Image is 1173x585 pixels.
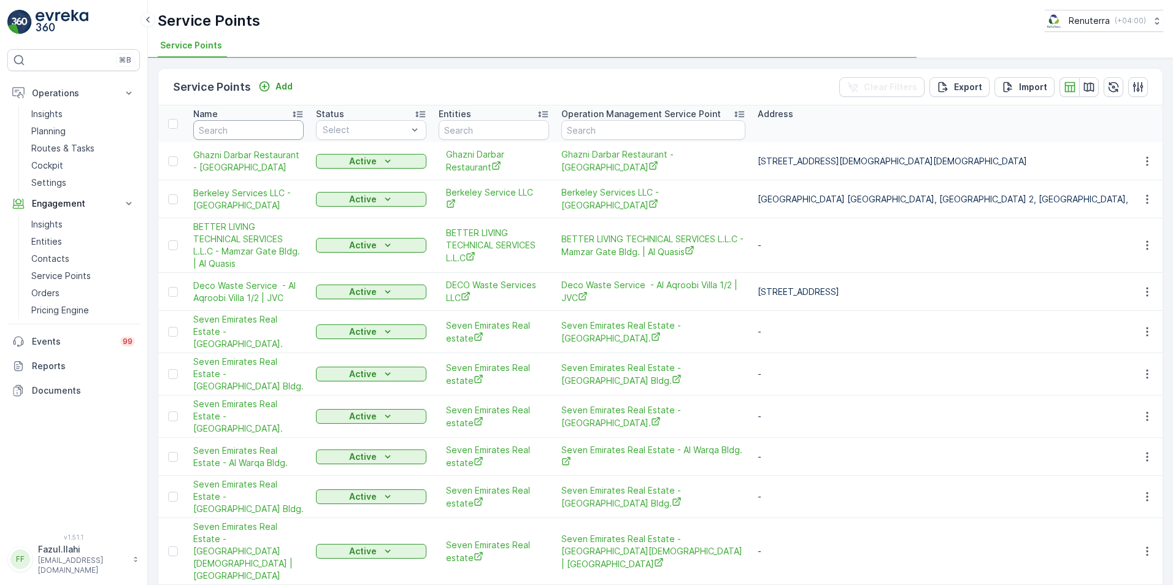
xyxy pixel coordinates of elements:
[994,77,1055,97] button: Import
[38,543,126,556] p: Fazul.Ilahi
[316,324,426,339] button: Active
[446,444,542,469] span: Seven Emirates Real estate
[10,549,30,569] div: FF
[275,80,293,93] p: Add
[193,221,304,270] a: BETTER LIVING TECHNICAL SERVICES L.L.C - Mamzar Gate Bldg. | Al Quasis
[26,140,140,157] a: Routes & Tasks
[1045,10,1163,32] button: Renuterra(+04:00)
[561,148,745,174] span: Ghazni Darbar Restaurant - [GEOGRAPHIC_DATA]
[168,194,178,204] div: Toggle Row Selected
[193,120,304,140] input: Search
[31,304,89,316] p: Pricing Engine
[26,157,140,174] a: Cockpit
[446,319,542,345] a: Seven Emirates Real estate
[316,409,426,424] button: Active
[446,404,542,429] a: Seven Emirates Real estate
[26,302,140,319] a: Pricing Engine
[26,267,140,285] a: Service Points
[31,270,91,282] p: Service Points
[31,108,63,120] p: Insights
[561,404,745,429] span: Seven Emirates Real Estate - [GEOGRAPHIC_DATA].
[7,329,140,354] a: Events99
[349,545,377,557] p: Active
[439,108,471,120] p: Entities
[316,154,426,169] button: Active
[193,313,304,350] a: Seven Emirates Real Estate - Al Rigga Bldg.
[561,484,745,510] a: Seven Emirates Real Estate - New Qusais Bldg.
[193,149,304,174] span: Ghazni Darbar Restaurant - [GEOGRAPHIC_DATA]
[561,484,745,510] span: Seven Emirates Real Estate - [GEOGRAPHIC_DATA] Bldg.
[349,368,377,380] p: Active
[158,11,260,31] p: Service Points
[26,233,140,250] a: Entities
[193,478,304,515] a: Seven Emirates Real Estate - New Qusais Bldg.
[316,192,426,207] button: Active
[168,240,178,250] div: Toggle Row Selected
[168,369,178,379] div: Toggle Row Selected
[1045,14,1064,28] img: Screenshot_2024-07-26_at_13.33.01.png
[316,544,426,559] button: Active
[349,326,377,338] p: Active
[1069,15,1110,27] p: Renuterra
[316,449,426,464] button: Active
[193,187,304,212] a: Berkeley Services LLC - Town Square
[193,356,304,392] span: Seven Emirates Real Estate - [GEOGRAPHIC_DATA] Bldg.
[561,319,745,345] a: Seven Emirates Real Estate - Al Rigga Bldg.
[26,250,140,267] a: Contacts
[561,533,745,570] a: Seven Emirates Real Estate - Fam Masjid | Mirdif
[168,327,178,337] div: Toggle Row Selected
[561,279,745,304] a: Deco Waste Service - Al Aqroobi Villa 1/2 | JVC
[193,445,304,469] a: Seven Emirates Real Estate - Al Warqa Bldg.
[446,148,542,174] a: Ghazni Darbar Restaurant
[446,227,542,264] a: BETTER LIVING TECHNICAL SERVICES L.L.C
[31,159,63,172] p: Cockpit
[193,187,304,212] span: Berkeley Services LLC - [GEOGRAPHIC_DATA]
[26,105,140,123] a: Insights
[316,238,426,253] button: Active
[349,239,377,251] p: Active
[26,123,140,140] a: Planning
[193,356,304,392] a: Seven Emirates Real Estate - Al Rafa Bldg.
[561,533,745,570] span: Seven Emirates Real Estate - [GEOGRAPHIC_DATA][DEMOGRAPHIC_DATA] | [GEOGRAPHIC_DATA]
[31,177,66,189] p: Settings
[119,55,131,65] p: ⌘B
[561,362,745,387] span: Seven Emirates Real Estate - [GEOGRAPHIC_DATA] Bldg.
[561,233,745,258] span: BETTER LIVING TECHNICAL SERVICES L.L.C - Mamzar Gate Bldg. | Al Quasis
[168,452,178,462] div: Toggle Row Selected
[31,253,69,265] p: Contacts
[929,77,990,97] button: Export
[193,149,304,174] a: Ghazni Darbar Restaurant - Sonapur
[193,398,304,435] a: Seven Emirates Real Estate - Al Hamriya Bldg.
[26,216,140,233] a: Insights
[446,279,542,304] a: DECO Waste Services LLC
[31,125,66,137] p: Planning
[193,521,304,582] span: Seven Emirates Real Estate - [GEOGRAPHIC_DATA][DEMOGRAPHIC_DATA] | [GEOGRAPHIC_DATA]
[32,360,135,372] p: Reports
[561,319,745,345] span: Seven Emirates Real Estate - [GEOGRAPHIC_DATA].
[32,384,135,397] p: Documents
[349,491,377,503] p: Active
[561,362,745,387] a: Seven Emirates Real Estate - Al Rafa Bldg.
[193,398,304,435] span: Seven Emirates Real Estate - [GEOGRAPHIC_DATA].
[349,155,377,167] p: Active
[446,484,542,510] a: Seven Emirates Real estate
[168,546,178,556] div: Toggle Row Selected
[446,539,542,564] a: Seven Emirates Real estate
[316,367,426,381] button: Active
[446,362,542,387] a: Seven Emirates Real estate
[349,286,377,298] p: Active
[26,174,140,191] a: Settings
[193,478,304,515] span: Seven Emirates Real Estate - [GEOGRAPHIC_DATA] Bldg.
[253,79,298,94] button: Add
[446,186,542,212] a: Berkeley Service LLC
[32,87,115,99] p: Operations
[316,489,426,504] button: Active
[561,186,745,212] a: Berkeley Services LLC - Town Square
[561,444,745,469] span: Seven Emirates Real Estate - Al Warqa Bldg.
